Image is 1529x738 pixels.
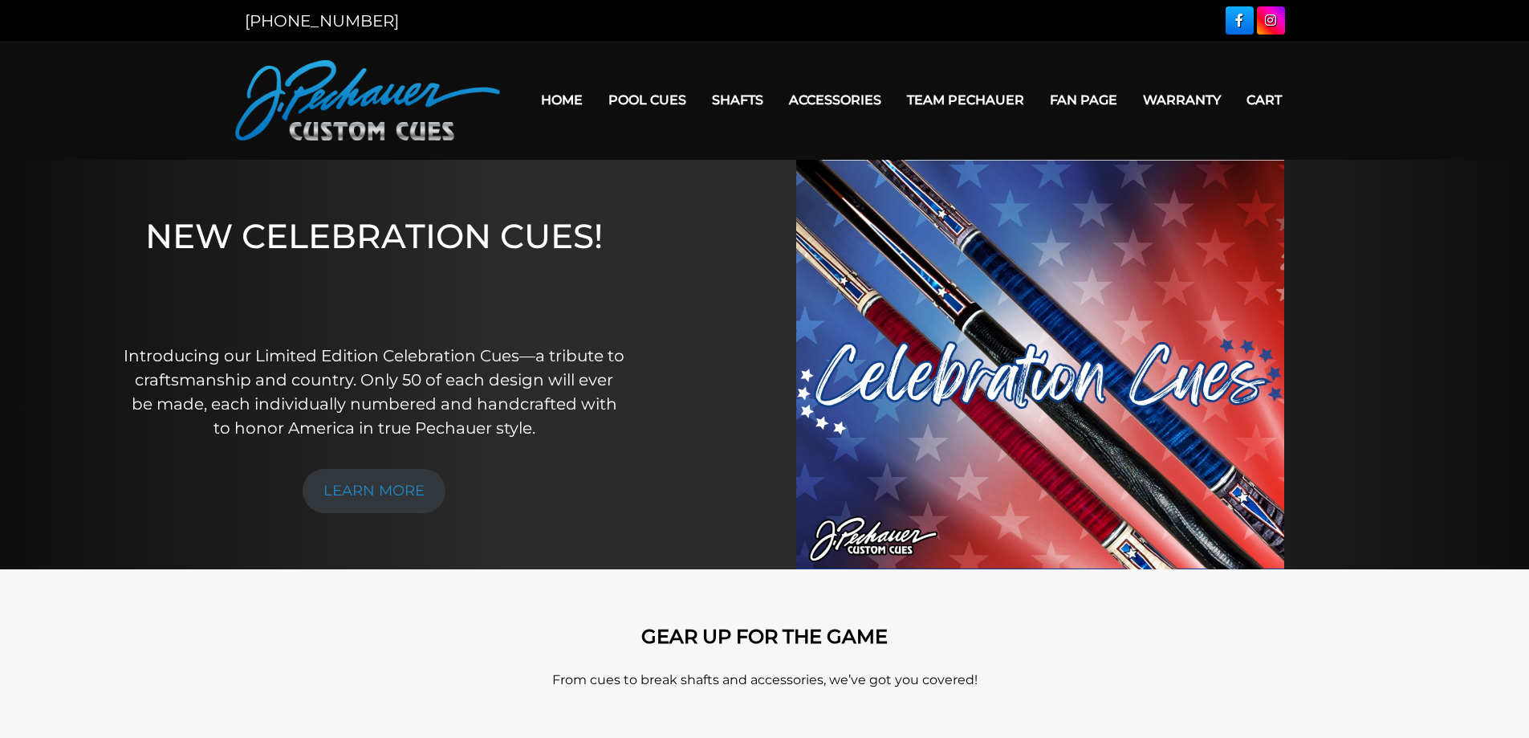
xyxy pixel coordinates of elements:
a: LEARN MORE [303,469,445,513]
strong: GEAR UP FOR THE GAME [641,625,888,648]
p: Introducing our Limited Edition Celebration Cues—a tribute to craftsmanship and country. Only 50 ... [123,344,626,440]
h1: NEW CELEBRATION CUES! [123,216,626,321]
a: Team Pechauer [894,80,1037,120]
a: Cart [1234,80,1295,120]
a: Home [528,80,596,120]
a: [PHONE_NUMBER] [245,11,399,31]
a: Fan Page [1037,80,1130,120]
a: Accessories [776,80,894,120]
img: Pechauer Custom Cues [235,60,500,141]
a: Shafts [699,80,776,120]
p: From cues to break shafts and accessories, we’ve got you covered! [307,671,1222,690]
a: Warranty [1130,80,1234,120]
a: Pool Cues [596,80,699,120]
